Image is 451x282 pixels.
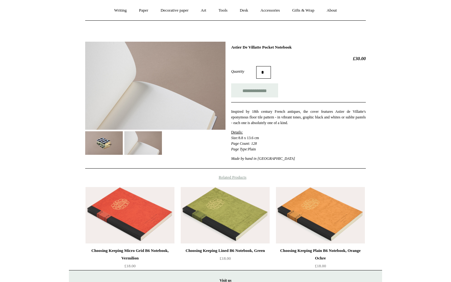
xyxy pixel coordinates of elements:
[195,2,212,19] a: Art
[234,2,254,19] a: Desk
[231,45,366,50] h1: Astier De Villatte Pocket Notebook
[69,175,382,180] h4: Related Products
[276,187,365,243] img: Choosing Keeping Plain B6 Notebook, Orange Ochre
[86,187,174,243] a: Choosing Keeping Micro Grid B6 Notebook, Vermilion Choosing Keeping Micro Grid B6 Notebook, Vermi...
[277,247,363,262] div: Choosing Keeping Plain B6 Notebook, Orange Ochre
[231,156,295,161] em: Made by hand in [GEOGRAPHIC_DATA]
[231,130,243,134] span: Details:
[276,187,365,243] a: Choosing Keeping Plain B6 Notebook, Orange Ochre Choosing Keeping Plain B6 Notebook, Orange Ochre
[181,247,270,273] a: Choosing Keeping Lined B6 Notebook, Green £18.00
[181,187,270,243] img: Choosing Keeping Lined B6 Notebook, Green
[181,187,270,243] a: Choosing Keeping Lined B6 Notebook, Green Choosing Keeping Lined B6 Notebook, Green
[155,2,194,19] a: Decorative paper
[231,56,366,61] h2: £30.00
[248,147,256,151] span: Plain
[182,247,268,254] div: Choosing Keeping Lined B6 Notebook, Green
[85,131,123,155] img: Astier De Villatte Pocket Notebook
[133,2,154,19] a: Paper
[109,2,132,19] a: Writing
[124,131,162,155] img: Astier De Villatte Pocket Notebook
[287,2,320,19] a: Gifts & Wrap
[213,2,233,19] a: Tools
[255,2,286,19] a: Accessories
[86,247,174,273] a: Choosing Keeping Micro Grid B6 Notebook, Vermilion £18.00
[86,187,174,243] img: Choosing Keeping Micro Grid B6 Notebook, Vermilion
[321,2,343,19] a: About
[85,42,225,130] img: Astier De Villatte Pocket Notebook
[231,109,366,126] p: Inspired by 18th century French antiques, the cover features Astier de Villatte's eponymous floor...
[87,247,173,262] div: Choosing Keeping Micro Grid B6 Notebook, Vermilion
[124,264,136,268] span: £18.00
[231,136,238,140] em: Size:
[276,247,365,273] a: Choosing Keeping Plain B6 Notebook, Orange Ochre £18.00
[238,136,259,140] span: 8.8 x 13.6 cm
[231,147,248,151] em: Page Type:
[315,264,326,268] span: £18.00
[220,256,231,261] span: £18.00
[231,69,256,74] label: Quantity
[231,141,257,146] em: Page Count: 128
